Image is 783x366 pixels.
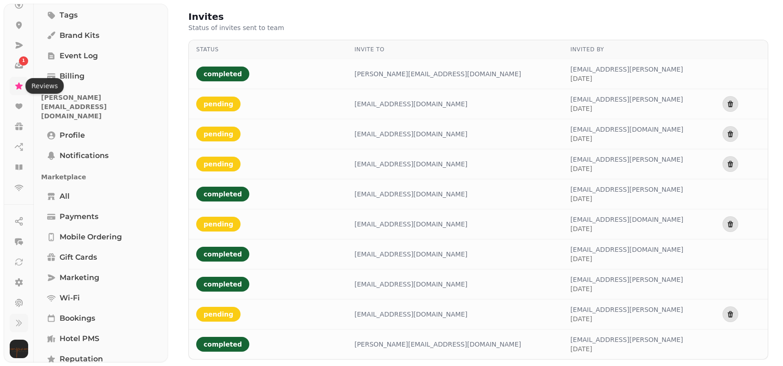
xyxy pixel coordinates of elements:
[41,26,161,45] a: Brand Kits
[355,340,556,349] div: [PERSON_NAME][EMAIL_ADDRESS][DOMAIN_NAME]
[60,130,85,141] span: Profile
[204,250,242,259] p: completed
[570,194,683,203] a: [DATE]
[570,344,683,354] a: [DATE]
[570,254,683,263] a: [DATE]
[570,284,683,293] a: [DATE]
[570,245,683,254] span: [EMAIL_ADDRESS][DOMAIN_NAME]
[355,250,556,259] div: [EMAIL_ADDRESS][DOMAIN_NAME]
[41,67,161,85] a: Billing
[188,23,425,32] p: Status of invites sent to team
[204,99,233,109] p: pending
[60,211,98,222] span: Payments
[60,232,122,243] span: Mobile ordering
[60,272,99,283] span: Marketing
[41,329,161,348] a: Hotel PMS
[8,340,30,358] button: User avatar
[355,99,556,109] div: [EMAIL_ADDRESS][DOMAIN_NAME]
[60,30,99,41] span: Brand Kits
[204,220,233,229] p: pending
[41,268,161,287] a: Marketing
[570,305,683,314] span: [EMAIL_ADDRESS][PERSON_NAME]
[204,340,242,349] p: completed
[41,6,161,24] a: Tags
[570,46,707,53] div: Invited by
[570,164,683,173] a: [DATE]
[41,207,161,226] a: Payments
[570,215,683,224] span: [EMAIL_ADDRESS][DOMAIN_NAME]
[188,10,366,23] h2: Invites
[60,313,95,324] span: Bookings
[204,159,233,169] p: pending
[355,189,556,199] div: [EMAIL_ADDRESS][DOMAIN_NAME]
[355,129,556,139] div: [EMAIL_ADDRESS][DOMAIN_NAME]
[41,47,161,65] a: Event log
[60,333,99,344] span: Hotel PMS
[570,335,683,344] span: [EMAIL_ADDRESS][PERSON_NAME]
[355,159,556,169] div: [EMAIL_ADDRESS][DOMAIN_NAME]
[570,185,683,194] span: [EMAIL_ADDRESS][PERSON_NAME]
[60,10,78,21] span: Tags
[570,134,683,143] a: [DATE]
[41,309,161,328] a: Bookings
[41,228,161,246] a: Mobile ordering
[204,280,242,289] p: completed
[355,280,556,289] div: [EMAIL_ADDRESS][DOMAIN_NAME]
[60,293,80,304] span: Wi-Fi
[570,74,683,83] a: [DATE]
[25,78,64,94] div: Reviews
[570,65,683,74] span: [EMAIL_ADDRESS][PERSON_NAME]
[355,69,556,79] div: [PERSON_NAME][EMAIL_ADDRESS][DOMAIN_NAME]
[204,310,233,319] p: pending
[41,248,161,267] a: Gift cards
[22,58,25,64] span: 1
[60,50,98,61] span: Event log
[355,46,556,53] div: Invite to
[570,95,683,104] span: [EMAIL_ADDRESS][PERSON_NAME]
[41,89,161,124] p: [PERSON_NAME][EMAIL_ADDRESS][DOMAIN_NAME]
[41,169,161,185] p: Marketplace
[60,71,84,82] span: Billing
[41,187,161,206] a: All
[570,314,683,323] a: [DATE]
[41,289,161,307] a: Wi-Fi
[355,220,556,229] div: [EMAIL_ADDRESS][DOMAIN_NAME]
[60,354,103,365] span: Reputation
[41,126,161,145] a: Profile
[60,150,108,161] span: Notifications
[196,46,340,53] div: Status
[204,189,242,199] p: completed
[10,340,28,358] img: User avatar
[204,129,233,139] p: pending
[570,275,683,284] span: [EMAIL_ADDRESS][PERSON_NAME]
[60,252,97,263] span: Gift cards
[570,155,683,164] span: [EMAIL_ADDRESS][PERSON_NAME]
[41,146,161,165] a: Notifications
[204,69,242,79] p: completed
[355,310,556,319] div: [EMAIL_ADDRESS][DOMAIN_NAME]
[60,191,70,202] span: All
[570,224,683,233] a: [DATE]
[570,125,683,134] span: [EMAIL_ADDRESS][DOMAIN_NAME]
[10,56,28,75] a: 1
[570,104,683,113] a: [DATE]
